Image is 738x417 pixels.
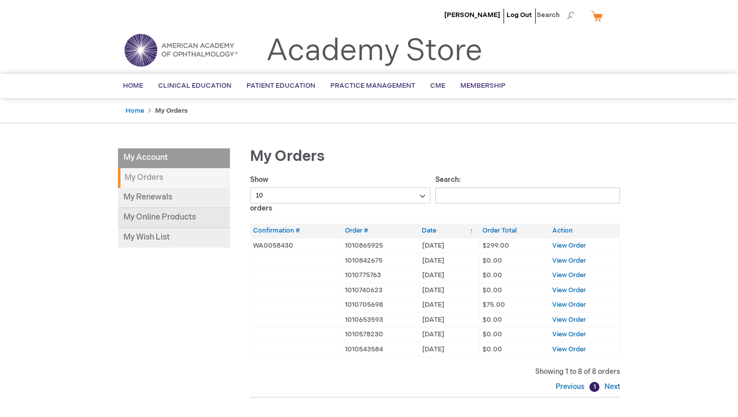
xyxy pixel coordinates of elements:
[435,175,621,199] label: Search:
[155,107,188,115] strong: My Orders
[123,82,143,90] span: Home
[419,327,479,342] td: [DATE]
[342,283,420,298] td: 1010740623
[118,208,230,228] a: My Online Products
[342,268,420,283] td: 1010775763
[342,224,420,238] th: Order #: activate to sort column ascending
[250,367,620,377] div: Showing 1 to 8 of 8 orders
[118,168,230,188] strong: My Orders
[552,271,586,279] a: View Order
[552,345,586,353] a: View Order
[250,147,325,165] span: My Orders
[537,5,575,25] span: Search
[507,11,532,19] a: Log Out
[158,82,231,90] span: Clinical Education
[482,286,502,294] span: $0.00
[482,316,502,324] span: $0.00
[552,286,586,294] a: View Order
[556,382,587,391] a: Previous
[342,342,420,357] td: 1010543584
[482,271,502,279] span: $0.00
[419,298,479,313] td: [DATE]
[482,345,502,353] span: $0.00
[419,224,479,238] th: Date: activate to sort column ascending
[118,188,230,208] a: My Renewals
[550,224,620,238] th: Action: activate to sort column ascending
[482,330,502,338] span: $0.00
[342,327,420,342] td: 1010578230
[419,312,479,327] td: [DATE]
[482,257,502,265] span: $0.00
[342,238,420,253] td: 1010865925
[552,316,586,324] a: View Order
[419,342,479,357] td: [DATE]
[460,82,506,90] span: Membership
[250,187,430,203] select: Showorders
[247,82,315,90] span: Patient Education
[480,224,550,238] th: Order Total: activate to sort column ascending
[430,82,445,90] span: CME
[419,268,479,283] td: [DATE]
[342,253,420,268] td: 1010842675
[482,242,509,250] span: $299.00
[330,82,415,90] span: Practice Management
[342,298,420,313] td: 1010705698
[482,301,505,309] span: $75.00
[444,11,500,19] a: [PERSON_NAME]
[342,312,420,327] td: 1010653593
[126,107,144,115] a: Home
[602,382,620,391] a: Next
[251,224,342,238] th: Confirmation #: activate to sort column ascending
[266,33,482,69] a: Academy Store
[552,330,586,338] a: View Order
[552,257,586,265] a: View Order
[552,242,586,250] a: View Order
[419,283,479,298] td: [DATE]
[589,382,599,392] a: 1
[419,253,479,268] td: [DATE]
[552,301,586,309] a: View Order
[251,238,342,253] td: WA0058430
[435,187,621,203] input: Search:
[118,228,230,248] a: My Wish List
[250,175,430,213] label: Show orders
[419,238,479,253] td: [DATE]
